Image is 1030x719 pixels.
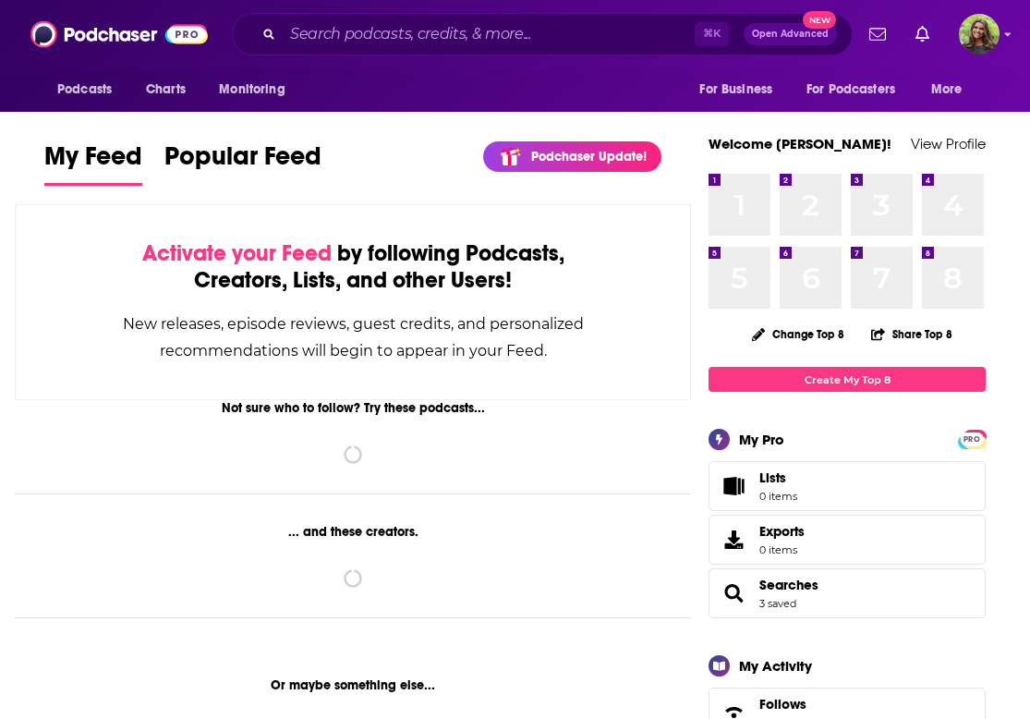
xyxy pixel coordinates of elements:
span: Open Advanced [752,30,829,39]
div: by following Podcasts, Creators, Lists, and other Users! [108,240,598,294]
a: Welcome [PERSON_NAME]! [709,135,891,152]
span: Lists [759,469,786,486]
button: Share Top 8 [870,316,953,352]
span: More [931,77,963,103]
span: Podcasts [57,77,112,103]
div: My Pro [739,431,784,448]
span: Charts [146,77,186,103]
div: ... and these creators. [15,524,691,540]
button: open menu [686,72,795,107]
a: View Profile [911,135,986,152]
a: Show notifications dropdown [908,18,937,50]
span: For Business [699,77,772,103]
span: 0 items [759,490,797,503]
a: My Feed [44,140,142,186]
button: Change Top 8 [741,323,855,346]
div: My Activity [739,657,812,675]
a: Show notifications dropdown [862,18,893,50]
span: Popular Feed [164,140,321,183]
span: New [803,11,836,29]
span: Searches [709,568,986,618]
button: open menu [918,72,986,107]
a: Lists [709,461,986,511]
span: Exports [759,523,805,540]
a: 3 saved [759,597,796,610]
a: Popular Feed [164,140,321,186]
span: Lists [715,473,752,499]
a: PRO [961,432,983,445]
button: open menu [206,72,309,107]
img: Podchaser - Follow, Share and Rate Podcasts [30,17,208,52]
a: Create My Top 8 [709,367,986,392]
span: Exports [715,527,752,553]
span: Logged in as reagan34226 [959,14,1000,55]
a: Exports [709,515,986,565]
a: Follows [759,696,922,713]
span: For Podcasters [806,77,895,103]
span: My Feed [44,140,142,183]
div: Search podcasts, credits, & more... [232,13,853,55]
p: Podchaser Update! [531,149,647,165]
div: New releases, episode reviews, guest credits, and personalized recommendations will begin to appe... [108,311,598,364]
input: Search podcasts, credits, & more... [283,19,695,49]
a: Charts [134,72,197,107]
span: Monitoring [219,77,285,103]
button: open menu [44,72,136,107]
a: Searches [715,580,752,606]
button: open menu [794,72,922,107]
a: Searches [759,577,818,593]
span: Activate your Feed [142,239,332,267]
span: PRO [961,433,983,446]
img: User Profile [959,14,1000,55]
span: 0 items [759,543,805,556]
button: Show profile menu [959,14,1000,55]
div: Or maybe something else... [15,677,691,693]
div: Not sure who to follow? Try these podcasts... [15,400,691,416]
button: Open AdvancedNew [744,23,837,45]
span: Lists [759,469,797,486]
span: Follows [759,696,806,713]
span: ⌘ K [695,22,729,46]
